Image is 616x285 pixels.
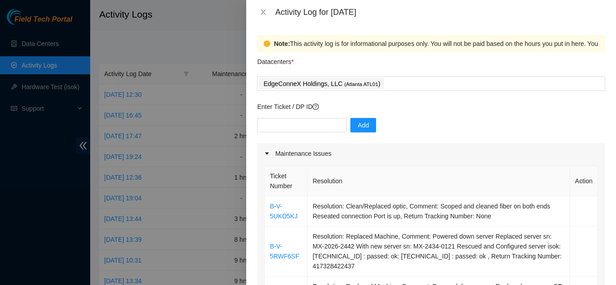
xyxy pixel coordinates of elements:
[270,203,297,220] a: B-V-5UKD5KJ
[350,118,376,132] button: Add
[257,143,605,164] div: Maintenance Issues
[308,196,570,226] td: Resolution: Clean/Replaced optic, Comment: Scoped and cleaned fiber on both ends Reseated connect...
[257,102,605,112] p: Enter Ticket / DP ID
[344,81,378,87] span: ( Atlanta ATL01
[313,104,319,110] span: question-circle
[260,9,267,16] span: close
[257,8,270,17] button: Close
[264,41,270,47] span: exclamation-circle
[265,166,308,196] th: Ticket Number
[257,52,294,67] p: Datacenters
[358,120,369,130] span: Add
[308,226,570,276] td: Resolution: Replaced Machine, Comment: Powered down server Replaced server sn: MX-2026-2442 With ...
[264,151,270,156] span: caret-right
[308,166,570,196] th: Resolution
[274,39,290,49] strong: Note:
[270,243,299,260] a: B-V-5RWF6SF
[263,79,380,89] p: EdgeConneX Holdings, LLC )
[570,166,598,196] th: Action
[275,7,605,17] div: Activity Log for [DATE]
